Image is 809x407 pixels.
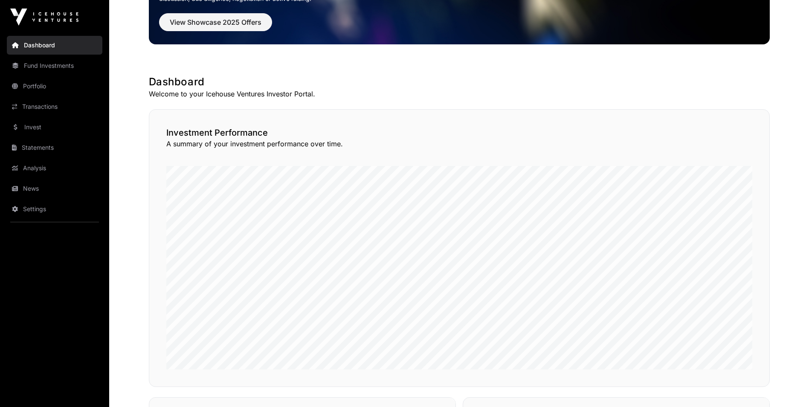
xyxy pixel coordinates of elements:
[166,127,752,139] h2: Investment Performance
[7,118,102,137] a: Invest
[7,159,102,177] a: Analysis
[766,366,809,407] iframe: Chat Widget
[7,179,102,198] a: News
[159,22,272,30] a: View Showcase 2025 Offers
[7,56,102,75] a: Fund Investments
[7,77,102,96] a: Portfolio
[159,13,272,31] button: View Showcase 2025 Offers
[7,138,102,157] a: Statements
[149,89,770,99] p: Welcome to your Icehouse Ventures Investor Portal.
[7,36,102,55] a: Dashboard
[149,75,770,89] h1: Dashboard
[7,97,102,116] a: Transactions
[10,9,78,26] img: Icehouse Ventures Logo
[7,200,102,218] a: Settings
[166,139,752,149] p: A summary of your investment performance over time.
[170,17,261,27] span: View Showcase 2025 Offers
